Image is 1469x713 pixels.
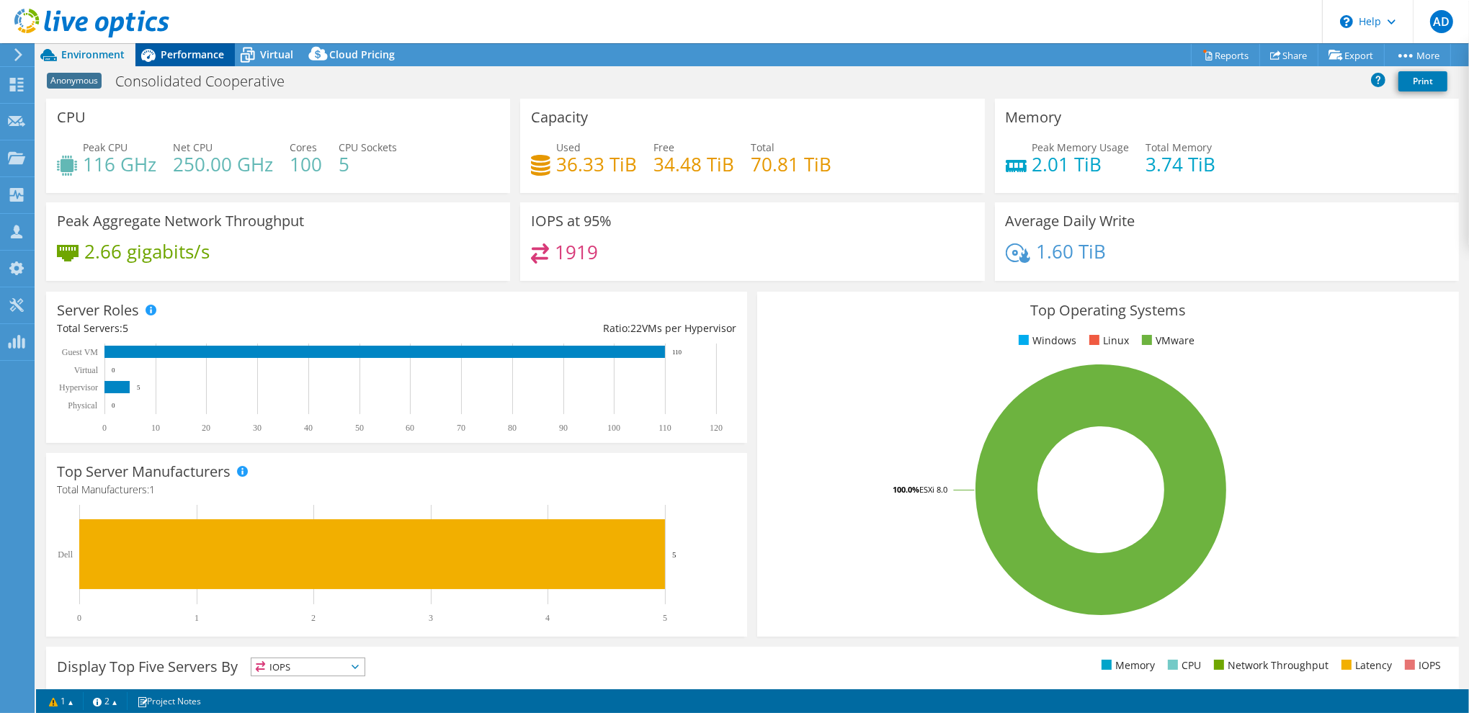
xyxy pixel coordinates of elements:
[1138,333,1195,349] li: VMware
[556,140,581,154] span: Used
[1340,15,1353,28] svg: \n
[83,692,128,710] a: 2
[112,367,115,374] text: 0
[339,156,397,172] h4: 5
[893,484,919,495] tspan: 100.0%
[58,550,73,560] text: Dell
[1086,333,1129,349] li: Linux
[39,692,84,710] a: 1
[1338,658,1392,673] li: Latency
[531,109,588,125] h3: Capacity
[406,423,414,433] text: 60
[260,48,293,61] span: Virtual
[1259,44,1318,66] a: Share
[62,347,98,357] text: Guest VM
[1036,243,1106,259] h4: 1.60 TiB
[672,349,682,356] text: 110
[355,423,364,433] text: 50
[57,302,139,318] h3: Server Roles
[751,156,831,172] h4: 70.81 TiB
[768,302,1447,318] h3: Top Operating Systems
[122,321,128,335] span: 5
[47,73,102,89] span: Anonymous
[1398,71,1447,91] a: Print
[663,613,667,623] text: 5
[251,658,365,676] span: IOPS
[109,73,307,89] h1: Consolidated Cooperative
[545,613,550,623] text: 4
[751,140,774,154] span: Total
[149,483,155,496] span: 1
[195,613,199,623] text: 1
[1015,333,1076,349] li: Windows
[429,613,433,623] text: 3
[151,423,160,433] text: 10
[1146,156,1216,172] h4: 3.74 TiB
[202,423,210,433] text: 20
[290,156,322,172] h4: 100
[61,48,125,61] span: Environment
[531,213,612,229] h3: IOPS at 95%
[658,423,671,433] text: 110
[1006,213,1135,229] h3: Average Daily Write
[1191,44,1260,66] a: Reports
[556,156,637,172] h4: 36.33 TiB
[161,48,224,61] span: Performance
[508,423,517,433] text: 80
[653,156,734,172] h4: 34.48 TiB
[173,140,213,154] span: Net CPU
[1318,44,1385,66] a: Export
[1401,658,1441,673] li: IOPS
[457,423,465,433] text: 70
[77,613,81,623] text: 0
[607,423,620,433] text: 100
[59,382,98,393] text: Hypervisor
[672,550,677,559] text: 5
[710,423,723,433] text: 120
[173,156,273,172] h4: 250.00 GHz
[630,321,642,335] span: 22
[57,213,304,229] h3: Peak Aggregate Network Throughput
[112,402,115,409] text: 0
[555,244,598,260] h4: 1919
[1146,140,1213,154] span: Total Memory
[559,423,568,433] text: 90
[1164,658,1201,673] li: CPU
[83,156,156,172] h4: 116 GHz
[311,613,316,623] text: 2
[84,243,210,259] h4: 2.66 gigabits/s
[329,48,395,61] span: Cloud Pricing
[253,423,262,433] text: 30
[102,423,107,433] text: 0
[74,365,99,375] text: Virtual
[57,320,397,336] div: Total Servers:
[1098,658,1155,673] li: Memory
[397,320,737,336] div: Ratio: VMs per Hypervisor
[919,484,947,495] tspan: ESXi 8.0
[137,384,140,391] text: 5
[57,482,736,498] h4: Total Manufacturers:
[83,140,128,154] span: Peak CPU
[1006,109,1062,125] h3: Memory
[290,140,317,154] span: Cores
[304,423,313,433] text: 40
[339,140,397,154] span: CPU Sockets
[68,400,97,411] text: Physical
[1210,658,1329,673] li: Network Throughput
[127,692,211,710] a: Project Notes
[57,464,231,480] h3: Top Server Manufacturers
[653,140,674,154] span: Free
[1032,156,1130,172] h4: 2.01 TiB
[57,109,86,125] h3: CPU
[1430,10,1453,33] span: AD
[1384,44,1451,66] a: More
[1032,140,1130,154] span: Peak Memory Usage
